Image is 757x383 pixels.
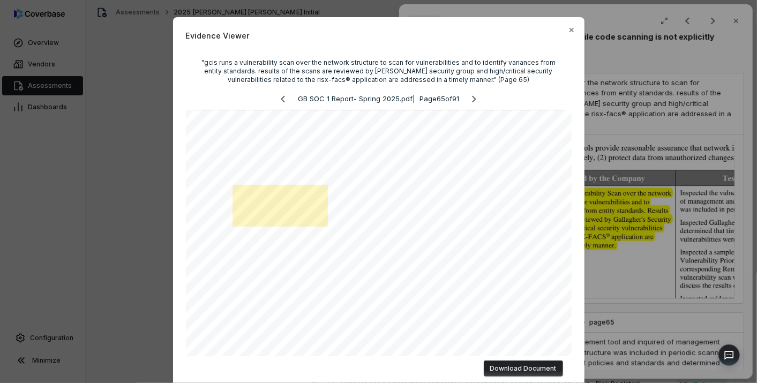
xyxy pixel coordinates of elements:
button: Download Document [484,361,563,377]
span: Evidence Viewer [186,30,572,41]
p: GB SOC 1 Report- Spring 2025.pdf | Page 65 of 91 [298,94,459,104]
button: Previous page [272,93,294,106]
button: Next page [463,93,485,106]
div: "gcis runs a vulnerability scan over the network structure to scan for vulnerabilities and to ide... [194,58,563,84]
